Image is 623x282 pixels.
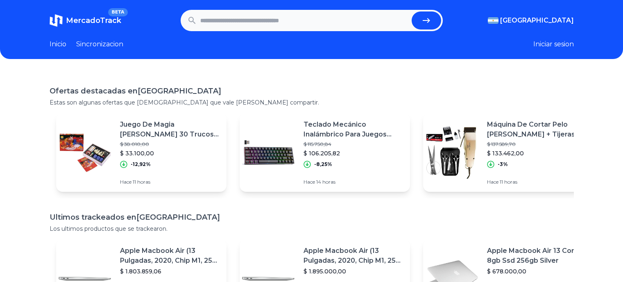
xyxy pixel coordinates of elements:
img: Featured image [240,124,297,181]
h1: Ultimos trackeados en [GEOGRAPHIC_DATA] [50,211,574,223]
button: Iniciar sesion [533,39,574,49]
p: $ 38.010,00 [120,141,220,148]
p: $ 1.803.859,06 [120,267,220,275]
p: Los ultimos productos que se trackearon. [50,225,574,233]
a: Featured imageJuego De Magia [PERSON_NAME] 30 Trucos 4480 [PERSON_NAME]$ 38.010,00$ 33.100,00-12,... [56,113,227,192]
a: Featured imageTeclado Mecánico Inalámbrico Para Juegos Dierya T63 60% | Az$ 115.750,84$ 106.205,8... [240,113,410,192]
p: Apple Macbook Air (13 Pulgadas, 2020, Chip M1, 256 Gb De Ssd, 8 Gb De Ram) - Plata [304,246,403,266]
p: Apple Macbook Air (13 Pulgadas, 2020, Chip M1, 256 Gb De Ssd, 8 Gb De Ram) - Plata [120,246,220,266]
p: $ 33.100,00 [120,149,220,157]
p: Hace 11 horas [120,179,220,185]
p: Apple Macbook Air 13 Core I5 8gb Ssd 256gb Silver [487,246,587,266]
p: -12,92% [131,161,151,168]
p: $ 1.895.000,00 [304,267,403,275]
p: $ 678.000,00 [487,267,587,275]
p: $ 115.750,84 [304,141,403,148]
img: MercadoTrack [50,14,63,27]
span: BETA [108,8,127,16]
span: MercadoTrack [66,16,121,25]
p: Hace 14 horas [304,179,403,185]
p: $ 106.205,82 [304,149,403,157]
p: Estas son algunas ofertas que [DEMOGRAPHIC_DATA] que vale [PERSON_NAME] compartir. [50,98,574,107]
img: Featured image [56,124,113,181]
button: [GEOGRAPHIC_DATA] [488,16,574,25]
img: Featured image [423,124,480,181]
p: Juego De Magia [PERSON_NAME] 30 Trucos 4480 [PERSON_NAME] [120,120,220,139]
img: Argentina [488,17,498,24]
h1: Ofertas destacadas en [GEOGRAPHIC_DATA] [50,85,574,97]
p: -8,25% [314,161,332,168]
a: Sincronizacion [76,39,123,49]
p: -3% [498,161,508,168]
p: Máquina De Cortar Pelo [PERSON_NAME] + Tijeras Corte Pulir [487,120,587,139]
p: Hace 11 horas [487,179,587,185]
a: Featured imageMáquina De Cortar Pelo [PERSON_NAME] + Tijeras Corte Pulir$ 137.589,70$ 133.462,00-... [423,113,594,192]
p: Teclado Mecánico Inalámbrico Para Juegos Dierya T63 60% | Az [304,120,403,139]
p: $ 137.589,70 [487,141,587,148]
a: Inicio [50,39,66,49]
p: $ 133.462,00 [487,149,587,157]
a: MercadoTrackBETA [50,14,121,27]
span: [GEOGRAPHIC_DATA] [500,16,574,25]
